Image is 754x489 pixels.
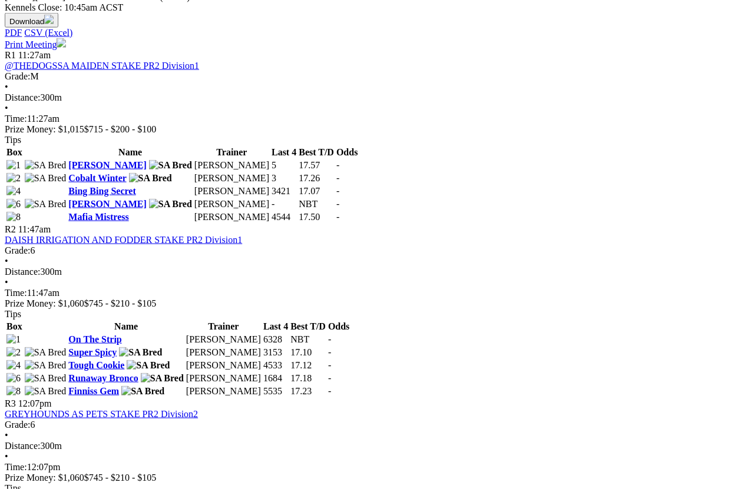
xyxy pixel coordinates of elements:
[5,103,8,113] span: •
[25,347,67,358] img: SA Bred
[298,198,335,210] td: NBT
[194,185,270,197] td: [PERSON_NAME]
[186,360,262,371] td: [PERSON_NAME]
[119,347,162,358] img: SA Bred
[5,473,749,483] div: Prize Money: $1,060
[68,199,146,209] a: [PERSON_NAME]
[186,385,262,397] td: [PERSON_NAME]
[336,212,339,222] span: -
[44,15,54,24] img: download.svg
[328,360,331,370] span: -
[5,39,66,49] a: Print Meeting
[6,360,21,371] img: 4
[186,372,262,384] td: [PERSON_NAME]
[5,420,749,430] div: 6
[5,309,21,319] span: Tips
[271,185,297,197] td: 3421
[5,441,40,451] span: Distance:
[328,321,350,332] th: Odds
[6,347,21,358] img: 2
[298,185,335,197] td: 17.07
[25,199,67,209] img: SA Bred
[336,173,339,183] span: -
[290,334,326,345] td: NBT
[298,172,335,184] td: 17.26
[5,235,242,245] a: DAISH IRRIGATION AND FODDER STAKE PR2 Division1
[290,321,326,332] th: Best T/D
[5,61,199,71] a: @THEDOGSSA MAIDEN STAKE PR2 Division1
[5,462,749,473] div: 12:07pm
[5,245,749,256] div: 6
[84,124,157,134] span: $715 - $200 - $100
[149,199,192,209] img: SA Bred
[68,360,124,370] a: Tough Cookie
[271,147,297,158] th: Last 4
[263,372,289,384] td: 1684
[263,385,289,397] td: 5535
[68,160,146,170] a: [PERSON_NAME]
[68,347,117,357] a: Super Spicy
[5,50,16,60] span: R1
[68,147,193,158] th: Name
[5,92,749,103] div: 300m
[194,198,270,210] td: [PERSON_NAME]
[271,172,297,184] td: 3
[5,288,749,298] div: 11:47am
[6,386,21,397] img: 8
[68,386,119,396] a: Finniss Gem
[25,373,67,384] img: SA Bred
[290,385,326,397] td: 17.23
[5,71,749,82] div: M
[5,114,749,124] div: 11:27am
[5,114,27,124] span: Time:
[290,360,326,371] td: 17.12
[6,321,22,331] span: Box
[5,245,31,255] span: Grade:
[5,430,8,440] span: •
[84,473,157,483] span: $745 - $210 - $105
[290,347,326,358] td: 17.10
[5,2,749,13] div: Kennels Close: 10:45am ACST
[271,159,297,171] td: 5
[24,28,72,38] a: CSV (Excel)
[57,38,66,48] img: printer.svg
[6,186,21,197] img: 4
[5,451,8,461] span: •
[129,173,172,184] img: SA Bred
[5,92,40,102] span: Distance:
[6,334,21,345] img: 1
[6,212,21,222] img: 8
[25,160,67,171] img: SA Bred
[25,386,67,397] img: SA Bred
[263,334,289,345] td: 6328
[18,224,51,234] span: 11:47am
[5,135,21,145] span: Tips
[298,159,335,171] td: 17.57
[68,212,128,222] a: Mafia Mistress
[186,334,262,345] td: [PERSON_NAME]
[290,372,326,384] td: 17.18
[5,28,22,38] a: PDF
[186,321,262,332] th: Trainer
[194,147,270,158] th: Trainer
[328,373,331,383] span: -
[5,298,749,309] div: Prize Money: $1,060
[336,186,339,196] span: -
[328,347,331,357] span: -
[186,347,262,358] td: [PERSON_NAME]
[149,160,192,171] img: SA Bred
[5,288,27,298] span: Time:
[141,373,184,384] img: SA Bred
[68,173,126,183] a: Cobalt Winter
[5,124,749,135] div: Prize Money: $1,015
[5,409,198,419] a: GREYHOUNDS AS PETS STAKE PR2 Division2
[194,172,270,184] td: [PERSON_NAME]
[18,398,52,408] span: 12:07pm
[6,373,21,384] img: 6
[5,267,749,277] div: 300m
[68,373,138,383] a: Runaway Bronco
[271,211,297,223] td: 4544
[6,147,22,157] span: Box
[5,256,8,266] span: •
[336,199,339,209] span: -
